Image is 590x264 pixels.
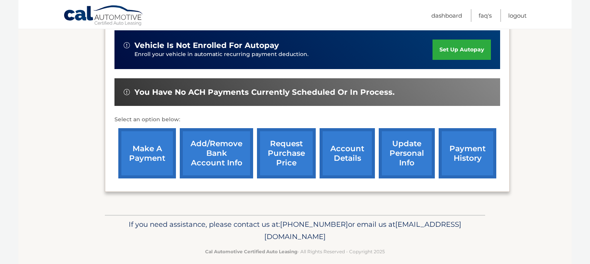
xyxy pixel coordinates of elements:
p: If you need assistance, please contact us at: or email us at [110,218,480,243]
a: FAQ's [479,9,492,22]
a: Add/Remove bank account info [180,128,253,178]
a: request purchase price [257,128,316,178]
p: Select an option below: [114,115,500,124]
span: [EMAIL_ADDRESS][DOMAIN_NAME] [264,220,461,241]
img: alert-white.svg [124,89,130,95]
img: alert-white.svg [124,42,130,48]
span: vehicle is not enrolled for autopay [134,41,279,50]
strong: Cal Automotive Certified Auto Leasing [205,249,297,254]
a: update personal info [379,128,435,178]
span: You have no ACH payments currently scheduled or in process. [134,87,394,97]
span: [PHONE_NUMBER] [280,220,348,229]
a: account details [320,128,375,178]
a: Cal Automotive [63,5,144,27]
a: make a payment [118,128,176,178]
p: - All Rights Reserved - Copyright 2025 [110,247,480,256]
a: set up autopay [433,40,491,60]
a: Dashboard [431,9,462,22]
a: payment history [439,128,496,178]
p: Enroll your vehicle in automatic recurring payment deduction. [134,50,433,59]
a: Logout [508,9,527,22]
